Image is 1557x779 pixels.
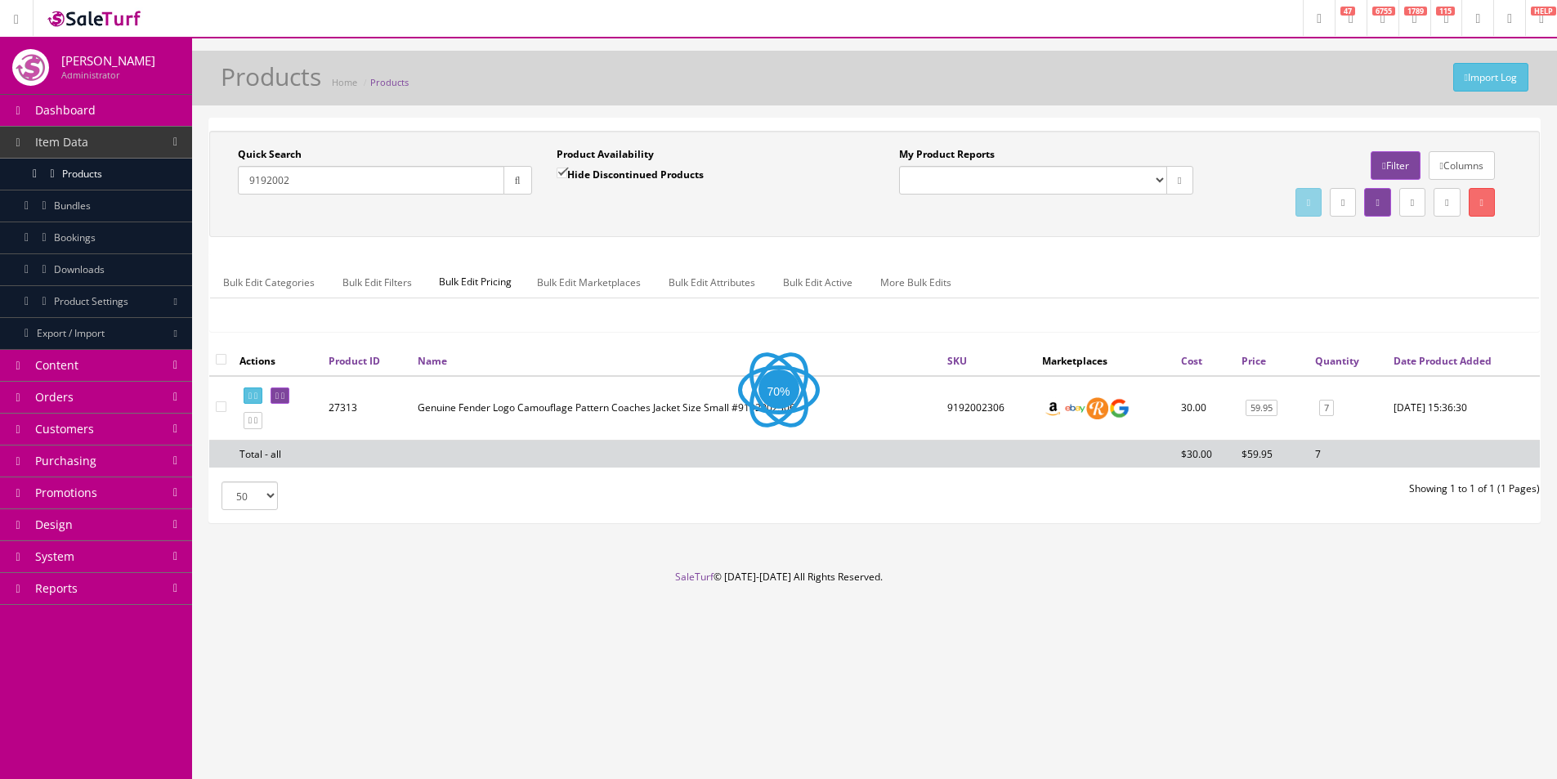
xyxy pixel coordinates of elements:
a: Cost [1181,354,1202,368]
a: Bulk Edit Categories [210,266,328,298]
td: $30.00 [1174,440,1235,468]
td: $59.95 [1235,440,1309,468]
img: Andy Gough [12,49,49,86]
span: Design [35,517,73,532]
a: Columns [1429,151,1495,180]
a: Price [1242,354,1266,368]
span: 47 [1340,7,1355,16]
a: 7 [1319,400,1334,417]
span: 1789 [1404,7,1427,16]
span: Dashboard [35,102,96,118]
td: Total - all [233,440,322,468]
h1: Products [221,63,321,90]
a: SKU [947,354,967,368]
a: SaleTurf [675,570,714,584]
label: Hide Discontinued Products [557,166,704,182]
label: Product Availability [557,147,654,162]
a: Bulk Edit Attributes [655,266,768,298]
span: Bundles [54,199,91,213]
span: Customers [35,421,94,437]
a: 59.95 [1246,400,1277,417]
span: Downloads [54,262,105,276]
td: Genuine Fender Logo Camouflage Pattern Coaches Jacket Size Small #9192002306 [411,376,940,441]
a: Product ID [329,354,380,368]
a: Import Log [1453,63,1528,92]
span: 115 [1436,7,1455,16]
img: amazon [1042,397,1064,419]
input: Search [238,166,504,195]
span: Promotions [35,485,97,500]
img: ebay [1064,397,1086,419]
span: System [35,548,74,564]
a: Quantity [1315,354,1359,368]
span: Orders [35,389,74,405]
span: Content [35,357,78,373]
a: Date Product Added [1394,354,1492,368]
img: google_shopping [1108,397,1130,419]
span: Item Data [35,134,88,150]
a: Filter [1371,151,1420,180]
label: Quick Search [238,147,302,162]
span: Products [62,167,102,181]
label: My Product Reports [899,147,995,162]
th: Marketplaces [1036,346,1174,375]
a: Products [370,76,409,88]
span: Reports [35,580,78,596]
div: Showing 1 to 1 of 1 (1 Pages) [875,481,1552,496]
td: 27313 [322,376,411,441]
td: 9192002306 [941,376,1036,441]
td: 30.00 [1174,376,1235,441]
a: More Bulk Edits [867,266,964,298]
td: 7 [1309,440,1387,468]
a: Bulk Edit Active [770,266,866,298]
a: Bulk Edit Filters [329,266,425,298]
span: Bookings [54,231,96,244]
span: HELP [1531,7,1556,16]
span: 6755 [1372,7,1395,16]
a: Name [418,354,447,368]
th: Actions [233,346,322,375]
span: Product Settings [54,294,128,308]
span: Bulk Edit Pricing [427,266,524,298]
img: reverb [1086,397,1108,419]
h4: [PERSON_NAME] [61,54,155,68]
a: Bulk Edit Marketplaces [524,266,654,298]
span: Purchasing [35,453,96,468]
td: 2021-06-23 15:36:30 [1387,376,1540,441]
img: SaleTurf [46,7,144,29]
a: Home [332,76,357,88]
input: Hide Discontinued Products [557,168,567,178]
small: Administrator [61,69,119,81]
